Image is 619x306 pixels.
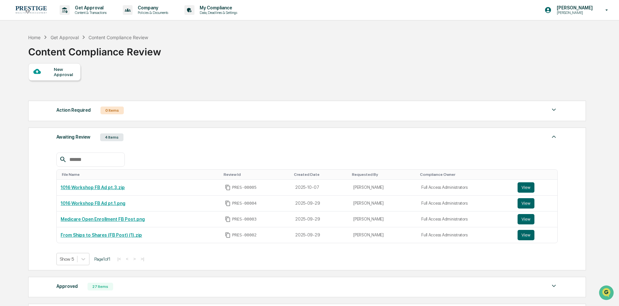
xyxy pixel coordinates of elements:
td: 2025-09-29 [291,196,349,211]
span: Preclearance [13,82,42,88]
div: Action Required [56,106,91,114]
span: Copy Id [225,200,231,206]
span: Copy Id [225,185,231,190]
div: 27 Items [88,283,113,290]
td: 2025-09-29 [291,227,349,243]
span: Copy Id [225,216,231,222]
span: Data Lookup [13,94,41,100]
p: Company [133,5,171,10]
td: [PERSON_NAME] [349,196,417,211]
button: |< [115,256,123,262]
div: New Approval [54,67,76,77]
img: 1746055101610-c473b297-6a78-478c-a979-82029cc54cd1 [6,50,18,61]
a: View [518,198,554,209]
td: 2025-09-29 [291,211,349,227]
a: From Ships to Shares (FB Post) (1).zip [61,232,142,238]
button: View [518,214,534,224]
a: 🗄️Attestations [44,79,83,91]
div: Toggle SortBy [352,172,415,177]
div: 🗄️ [47,82,52,87]
td: [PERSON_NAME] [349,180,417,196]
td: [PERSON_NAME] [349,211,417,227]
p: [PERSON_NAME] [552,5,596,10]
div: Awaiting Review [56,133,90,141]
a: 🔎Data Lookup [4,91,43,103]
div: Approved [56,282,78,290]
img: caret [550,133,558,141]
iframe: Open customer support [598,285,616,302]
p: How can we help? [6,14,118,24]
img: caret [550,106,558,114]
span: PRES-00003 [232,217,257,222]
a: 1016 Workshop FB Ad pt.3.zip [61,185,125,190]
span: Pylon [64,110,78,115]
td: Full Access Administrators [417,180,514,196]
div: Content Compliance Review [28,41,161,58]
div: Toggle SortBy [519,172,555,177]
td: Full Access Administrators [417,196,514,211]
button: View [518,230,534,240]
span: Attestations [53,82,80,88]
div: We're available if you need us! [22,56,82,61]
div: Get Approval [51,35,79,40]
button: View [518,198,534,209]
button: >| [139,256,146,262]
p: Policies & Documents [133,10,171,15]
a: View [518,182,554,193]
div: Toggle SortBy [62,172,218,177]
p: My Compliance [194,5,240,10]
p: Content & Transactions [70,10,110,15]
span: PRES-00005 [232,185,257,190]
span: PRES-00004 [232,201,257,206]
span: Copy Id [225,232,231,238]
div: Content Compliance Review [88,35,148,40]
button: > [131,256,138,262]
td: Full Access Administrators [417,211,514,227]
a: View [518,214,554,224]
td: Full Access Administrators [417,227,514,243]
div: Toggle SortBy [294,172,347,177]
div: Toggle SortBy [224,172,289,177]
p: Get Approval [70,5,110,10]
a: Medicare Open Enrollment FB Post.png [61,217,145,222]
a: Powered byPylon [46,109,78,115]
button: Start new chat [110,51,118,59]
td: [PERSON_NAME] [349,227,417,243]
a: View [518,230,554,240]
div: Start new chat [22,50,106,56]
div: 4 Items [100,133,123,141]
span: PRES-00002 [232,232,257,238]
a: 1016 Workshop FB Ad pt.1.png [61,201,125,206]
img: logo [16,6,47,14]
img: caret [550,282,558,290]
button: < [124,256,130,262]
div: 🔎 [6,95,12,100]
button: View [518,182,534,193]
div: Toggle SortBy [420,172,511,177]
div: 🖐️ [6,82,12,87]
p: Data, Deadlines & Settings [194,10,240,15]
div: 0 Items [100,107,124,114]
div: Home [28,35,41,40]
span: Page 1 of 1 [94,256,111,262]
td: 2025-10-07 [291,180,349,196]
a: 🖐️Preclearance [4,79,44,91]
p: [PERSON_NAME] [552,10,596,15]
